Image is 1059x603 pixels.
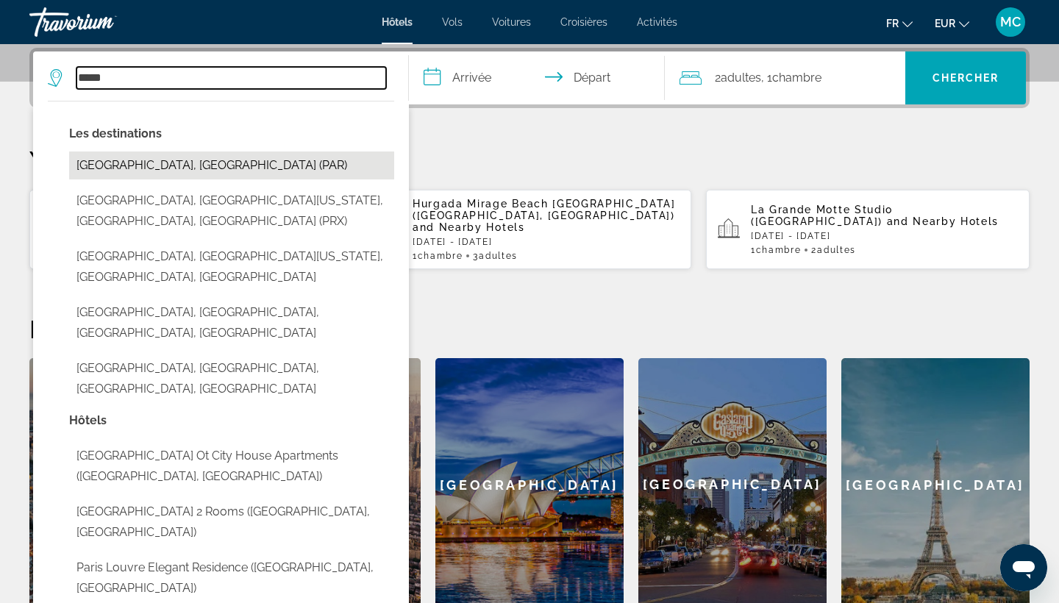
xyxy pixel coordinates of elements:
a: Croisières [560,16,607,28]
span: and Nearby Hotels [887,215,999,227]
a: Hôtels [382,16,413,28]
button: Hurgada Mirage Beach [GEOGRAPHIC_DATA] ([GEOGRAPHIC_DATA], [GEOGRAPHIC_DATA]) and Nearby Hotels[D... [368,189,691,270]
button: Change language [886,13,913,34]
button: Hotels in Sharm [GEOGRAPHIC_DATA], [GEOGRAPHIC_DATA] (SSH)[DATE] - [DATE]1Chambre3Adultes [29,189,353,270]
button: Select city: Paris, Camden, TN, United States [69,299,394,347]
span: Adultes [721,71,761,85]
p: [DATE] - [DATE] [413,237,680,247]
p: City options [69,124,394,144]
button: Travelers: 2 adults, 0 children [665,51,906,104]
span: Chercher [933,72,999,84]
p: [DATE] - [DATE] [751,231,1018,241]
button: Search [905,51,1026,104]
button: Select city: Paris, Lexington, KY, United States [69,354,394,403]
span: Adultes [479,251,518,261]
span: Chambre [756,245,802,255]
span: La Grande Motte Studio ([GEOGRAPHIC_DATA]) [751,204,893,227]
span: and Nearby Hotels [413,221,525,233]
button: Select city: Paris, North Central Texas, TX, United States (PRX) [69,187,394,235]
span: Chambre [772,71,821,85]
p: Hotel options [69,410,394,431]
button: User Menu [991,7,1030,38]
h2: Destinations en vedette [29,314,1030,343]
button: Select hotel: Paris Ot City House Apartments (Neryungri, RU) [69,442,394,490]
span: 2 [811,245,855,255]
span: EUR [935,18,955,29]
p: Your Recent Searches [29,145,1030,174]
a: Travorium [29,3,176,41]
iframe: Bouton de lancement de la fenêtre de messagerie [1000,544,1047,591]
button: Change currency [935,13,969,34]
span: 1 [751,245,801,255]
a: Voitures [492,16,531,28]
div: Search widget [33,51,1026,104]
span: 1 [413,251,463,261]
span: 3 [473,251,517,261]
button: Select hotel: Paris Bercy Charming Apartment 2 rooms (Paris, FR) [69,498,394,546]
button: Select check in and out date [409,51,665,104]
span: MC [1000,15,1021,29]
button: Select city: Paris, France (PAR) [69,151,394,179]
span: Hurgada Mirage Beach [GEOGRAPHIC_DATA] ([GEOGRAPHIC_DATA], [GEOGRAPHIC_DATA]) [413,198,676,221]
a: Vols [442,16,463,28]
button: La Grande Motte Studio ([GEOGRAPHIC_DATA]) and Nearby Hotels[DATE] - [DATE]1Chambre2Adultes [706,189,1030,270]
span: Chambre [418,251,463,261]
button: Select hotel: Paris Louvre Elegant residence (Paris, FR) [69,554,394,602]
span: , 1 [761,68,821,88]
button: Select city: Paris, Central Illinois, IL, United States [69,243,394,291]
input: Search hotel destination [76,67,386,89]
span: fr [886,18,899,29]
span: Adultes [817,245,856,255]
span: 2 [715,68,761,88]
a: Activités [637,16,677,28]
